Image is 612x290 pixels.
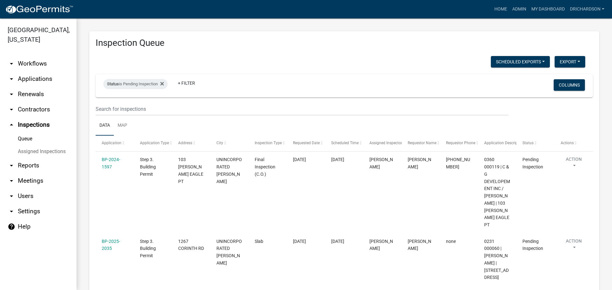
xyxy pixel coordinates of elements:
span: Pending Inspection [522,157,543,169]
button: Action [561,238,587,254]
span: Address [178,141,192,145]
button: Scheduled Exports [491,56,550,67]
datatable-header-cell: Requestor Phone [440,136,478,151]
a: Map [114,116,131,136]
span: Application Description [484,141,524,145]
div: [DATE] [331,238,357,245]
datatable-header-cell: City [210,136,249,151]
span: Actions [561,141,574,145]
i: arrow_drop_down [8,177,15,185]
i: arrow_drop_down [8,192,15,200]
datatable-header-cell: Address [172,136,210,151]
span: Assigned Inspector [369,141,402,145]
span: 103 GLENN EAGLE PT [178,157,203,184]
a: BP-2025-2035 [102,239,120,251]
span: UNINCORPORATED TROUP [216,239,242,265]
i: arrow_drop_up [8,121,15,129]
datatable-header-cell: Assigned Inspector [363,136,402,151]
input: Search for inspections [96,103,508,116]
datatable-header-cell: Requested Date [287,136,325,151]
span: 1267 CORINTH RD [178,239,204,251]
datatable-header-cell: Actions [555,136,593,151]
span: Requestor Phone [446,141,475,145]
datatable-header-cell: Application Description [478,136,516,151]
datatable-header-cell: Inspection Type [249,136,287,151]
span: Douglas Richardson [369,157,393,169]
button: Action [561,156,587,172]
span: Status [107,81,119,86]
span: Final Inspection (C.O.) [255,157,275,177]
span: Scheduled Time [331,141,359,145]
i: arrow_drop_down [8,90,15,98]
span: Application Type [140,141,169,145]
h3: Inspection Queue [96,38,593,48]
i: arrow_drop_down [8,208,15,215]
span: 0231 000060 | STANLEY CALEB | 1267 CORINTH RD [484,239,509,280]
div: [DATE] [331,156,357,163]
span: 09/18/2025 [293,239,306,244]
button: Columns [554,79,585,91]
a: My Dashboard [529,3,567,15]
a: BP-2024-1597 [102,157,120,169]
a: Home [492,3,510,15]
a: drichardson [567,3,607,15]
a: + Filter [173,77,200,89]
datatable-header-cell: Application [96,136,134,151]
span: Slab [255,239,263,244]
a: Admin [510,3,529,15]
span: Status [522,141,534,145]
span: 09/18/2025 [293,157,306,162]
i: help [8,223,15,230]
span: Application [102,141,121,145]
i: arrow_drop_down [8,75,15,83]
span: Inspection Type [255,141,282,145]
datatable-header-cell: Scheduled Time [325,136,363,151]
span: UNINCORPORATED TROUP [216,157,242,184]
div: is Pending Inspection [103,79,168,89]
span: Requested Date [293,141,320,145]
i: arrow_drop_down [8,162,15,169]
button: Export [555,56,585,67]
datatable-header-cell: Application Type [134,136,172,151]
span: Requestor Name [408,141,436,145]
span: City [216,141,223,145]
datatable-header-cell: Status [516,136,555,151]
a: Data [96,116,114,136]
datatable-header-cell: Requestor Name [402,136,440,151]
span: Step 3. Building Permit [140,239,156,258]
span: Pending Inspection [522,239,543,251]
span: Frank Gill [408,157,431,169]
i: arrow_drop_down [8,60,15,67]
span: William Huff [369,239,393,251]
span: Step 3. Building Permit [140,157,156,177]
span: Keanua Patterson [408,239,431,251]
span: 469-381-2828 [446,157,470,169]
span: none [446,239,456,244]
i: arrow_drop_down [8,106,15,113]
span: 0360 000119 | C & G DEVELOPEMENT INC / Frank Gill | 103 GLENN EAGLE PT [484,157,510,227]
